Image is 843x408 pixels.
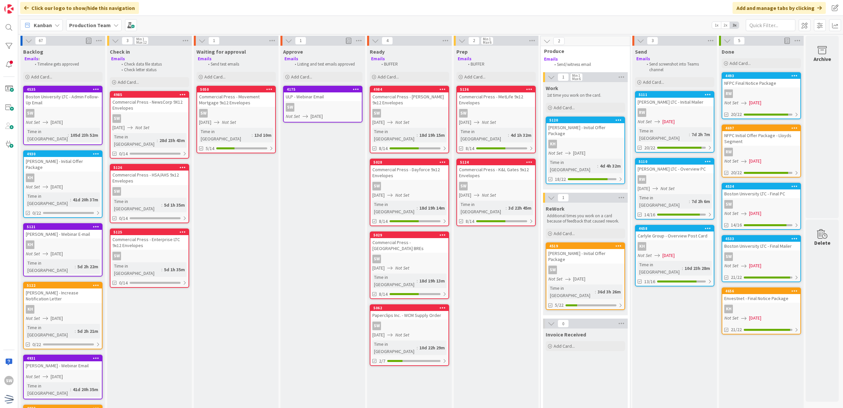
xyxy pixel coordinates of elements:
[689,198,690,205] span: :
[636,108,714,117] div: RW
[456,86,536,153] a: 5136Commercial Press - MetLife 9x12 EnvelopesSW[DATE]Not SetTime in [GEOGRAPHIC_DATA]:4d 1h 32m8/14
[370,305,448,311] div: 5062
[635,225,714,286] a: 4658Carlyle Group - Overview Post CardKHNot Set[DATE]Time in [GEOGRAPHIC_DATA]:10d 23h 28m13/16
[548,150,563,156] i: Not Set
[373,233,448,237] div: 5029
[457,86,535,107] div: 5136Commercial Press - MetLife 9x12 Envelopes
[636,226,714,231] div: 4658
[26,119,40,125] i: Not Set
[638,175,646,184] div: RW
[395,119,409,125] i: Not Set
[110,165,189,185] div: 5126Commercial Press - HSA/AHS 9x12 Envelopes
[724,210,738,216] i: Not Set
[730,60,751,66] span: Add Card...
[283,86,362,123] a: 4175ULP - Webinar EmailSWNot Set[DATE]
[749,210,761,217] span: [DATE]
[370,232,448,238] div: 5029
[546,243,624,249] div: 4519
[110,114,189,123] div: SW
[724,305,733,313] div: KH
[459,182,468,190] div: SW
[158,137,187,144] div: 28d 23h 43m
[457,159,535,165] div: 5124
[26,184,40,190] i: Not Set
[464,74,485,80] span: Add Card...
[546,123,624,138] div: [PERSON_NAME] - Initial Offer Package
[466,218,474,225] span: 8/14
[370,182,448,190] div: SW
[639,92,714,97] div: 5111
[372,255,381,263] div: SW
[722,235,801,282] a: 4533Boston University LTC - Final MailerSWNot Set[DATE]21/22
[23,282,103,349] a: 5122[PERSON_NAME] - Increase Notification LetterKHNot Set[DATE]Time in [GEOGRAPHIC_DATA]:5d 2h 21...
[724,263,738,269] i: Not Set
[113,165,189,170] div: 5126
[638,261,682,276] div: Time in [GEOGRAPHIC_DATA]
[722,183,801,230] a: 4534Boston University LTC - Final PCSWNot Set[DATE]14/16
[51,315,63,322] span: [DATE]
[372,128,417,142] div: Time in [GEOGRAPHIC_DATA]
[554,105,575,111] span: Add Card...
[457,92,535,107] div: Commercial Press - MetLife 9x12 Envelopes
[549,118,624,123] div: 5120
[638,185,650,192] span: [DATE]
[199,128,252,142] div: Time in [GEOGRAPHIC_DATA]
[370,165,448,180] div: Commercial Press - Dayforce 9x12 Envelopes
[370,159,449,226] a: 5028Commercial Press - Dayforce 9x12 EnvelopesSW[DATE]Not SetTime in [GEOGRAPHIC_DATA]:18d 19h 14...
[417,204,418,212] span: :
[722,294,800,303] div: Envestnet - Final Notice Package
[24,282,102,303] div: 5122[PERSON_NAME] - Increase Notification Letter
[370,86,449,153] a: 4984Commercial Press - [PERSON_NAME] 9x12 EnvelopesSW[DATE]Not SetTime in [GEOGRAPHIC_DATA]:18d 1...
[638,108,646,117] div: RW
[725,184,800,189] div: 4534
[639,226,714,231] div: 4658
[395,192,409,198] i: Not Set
[372,201,417,215] div: Time in [GEOGRAPHIC_DATA]
[506,204,507,212] span: :
[284,92,362,101] div: ULP - Webinar Email
[69,22,111,28] b: Production Team
[157,137,158,144] span: :
[23,223,103,277] a: 5121[PERSON_NAME] - Webinar E-mailKHNot Set[DATE]Time in [GEOGRAPHIC_DATA]:5d 2h 22m
[749,99,761,106] span: [DATE]
[370,92,448,107] div: Commercial Press - [PERSON_NAME] 9x12 Envelopes
[372,265,385,272] span: [DATE]
[23,150,103,218] a: 4930[PERSON_NAME] - Initial Offer PackageKHNot Set[DATE]Time in [GEOGRAPHIC_DATA]:41d 20h 37m0/22
[548,276,563,282] i: Not Set
[459,109,468,118] div: SW
[110,98,189,112] div: Commercial Press - NewsCorp 9X12 Envelopes
[110,235,189,250] div: Commercial Press - Enterprise LTC 9x12 Envelopes
[24,86,102,107] div: 4535Boston University LTC - Admin Follow-Up Email
[286,103,294,112] div: SW
[639,159,714,164] div: 5110
[24,224,102,238] div: 5121[PERSON_NAME] - Webinar E-mail
[546,266,624,274] div: SW
[595,288,596,295] span: :
[466,145,474,152] span: 8/14
[546,140,624,148] div: KH
[573,150,585,157] span: [DATE]
[26,240,34,249] div: KH
[197,92,275,107] div: Commercial Press - Movement Mortgage 9x12 Envelopes
[722,288,800,303] div: 4656Envestnet - Final Notice Package
[206,145,214,152] span: 5/14
[546,117,624,123] div: 5120
[457,109,535,118] div: SW
[75,263,76,270] span: :
[110,229,189,288] a: 5125Commercial Press - Enterprise LTC 9x12 EnvelopesSWTime in [GEOGRAPHIC_DATA]:5d 1h 35m0/14
[722,125,800,131] div: 4697
[722,148,800,156] div: RW
[113,92,189,97] div: 4985
[24,92,102,107] div: Boston University LTC - Admin Follow-Up Email
[370,238,448,253] div: Commercial Press - [GEOGRAPHIC_DATA] BREs
[638,127,689,142] div: Time in [GEOGRAPHIC_DATA]
[636,231,714,240] div: Carlyle Group - Overview Post Card
[24,174,102,182] div: KH
[24,240,102,249] div: KH
[636,92,714,106] div: 5111[PERSON_NAME] LTC - Initial Mailer
[509,131,533,139] div: 4d 1h 32m
[110,165,189,171] div: 5126
[636,175,714,184] div: RW
[27,152,102,156] div: 4930
[372,192,385,199] span: [DATE]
